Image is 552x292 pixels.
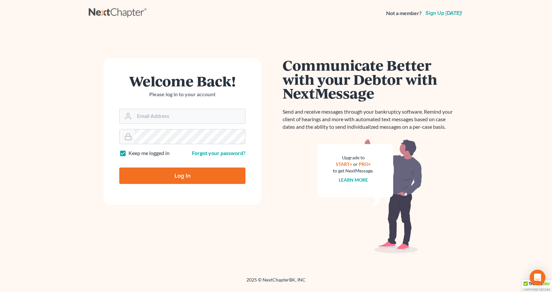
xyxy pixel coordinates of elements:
[333,168,374,174] div: to get NextMessage.
[386,10,422,17] strong: Not a member?
[128,149,170,157] label: Keep me logged in
[119,74,245,88] h1: Welcome Back!
[359,161,371,167] a: PRO+
[119,168,245,184] input: Log In
[339,177,368,183] a: Learn more
[353,161,358,167] span: or
[522,280,552,292] div: TrustedSite Certified
[424,11,463,16] a: Sign up [DATE]!
[192,150,245,156] a: Forgot your password?
[317,139,422,254] img: nextmessage_bg-59042aed3d76b12b5cd301f8e5b87938c9018125f34e5fa2b7a6b67550977c72.svg
[336,161,352,167] a: START+
[119,91,245,98] p: Please log in to your account
[283,108,457,131] p: Send and receive messages through your bankruptcy software. Remind your client of hearings and mo...
[89,277,463,288] div: 2025 © NextChapterBK, INC
[530,270,545,285] div: Open Intercom Messenger
[134,109,245,124] input: Email Address
[283,58,457,100] h1: Communicate Better with your Debtor with NextMessage
[333,154,374,161] div: Upgrade to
